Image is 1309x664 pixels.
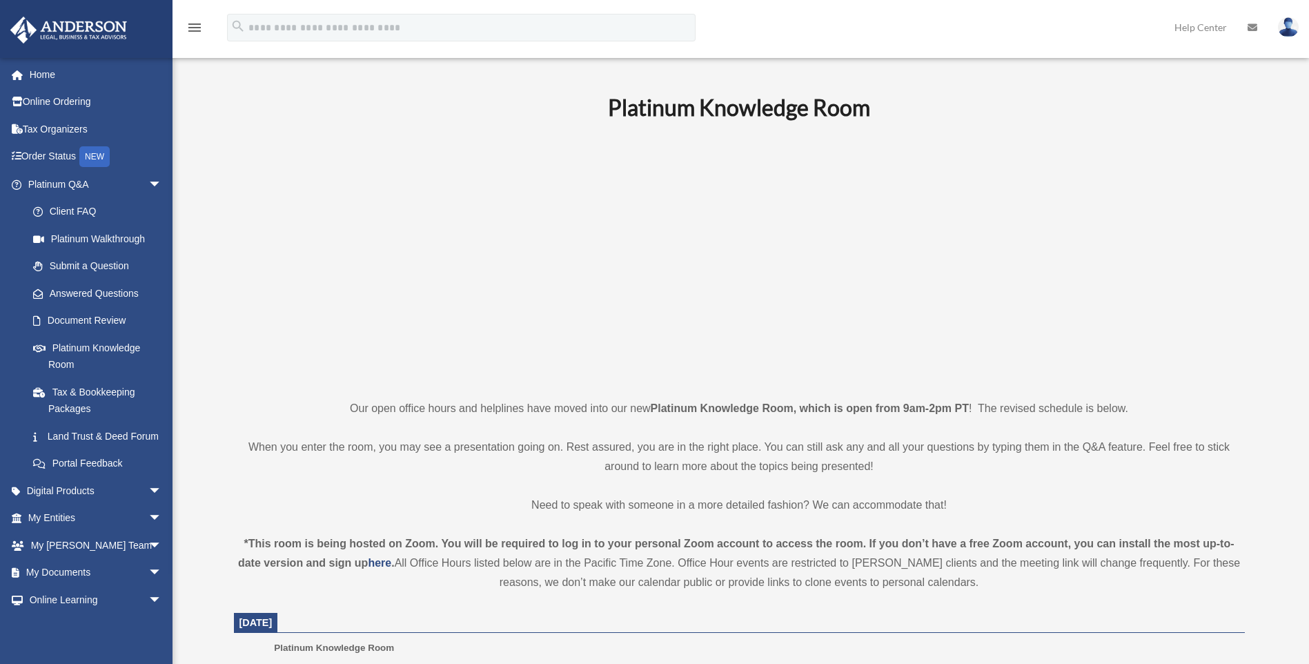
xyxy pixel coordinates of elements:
i: menu [186,19,203,36]
img: Anderson Advisors Platinum Portal [6,17,131,43]
a: Billingarrow_drop_down [10,614,183,641]
a: Tax Organizers [10,115,183,143]
a: Portal Feedback [19,450,183,478]
p: When you enter the room, you may see a presentation going on. Rest assured, you are in the right ... [234,438,1245,476]
a: Client FAQ [19,198,183,226]
span: Platinum Knowledge Room [274,643,394,653]
strong: Platinum Knowledge Room, which is open from 9am-2pm PT [651,402,969,414]
span: arrow_drop_down [148,559,176,587]
i: search [230,19,246,34]
iframe: 231110_Toby_KnowledgeRoom [532,140,946,373]
p: Need to speak with someone in a more detailed fashion? We can accommodate that! [234,496,1245,515]
a: Home [10,61,183,88]
span: arrow_drop_down [148,531,176,560]
a: My [PERSON_NAME] Teamarrow_drop_down [10,531,183,559]
strong: *This room is being hosted on Zoom. You will be required to log in to your personal Zoom account ... [238,538,1234,569]
a: My Entitiesarrow_drop_down [10,505,183,532]
a: Platinum Walkthrough [19,225,183,253]
a: Submit a Question [19,253,183,280]
span: arrow_drop_down [148,170,176,199]
a: Platinum Q&Aarrow_drop_down [10,170,183,198]
span: [DATE] [239,617,273,628]
a: Answered Questions [19,280,183,307]
a: Platinum Knowledge Room [19,334,176,378]
img: User Pic [1278,17,1299,37]
a: Digital Productsarrow_drop_down [10,477,183,505]
span: arrow_drop_down [148,586,176,614]
a: Online Ordering [10,88,183,116]
strong: . [391,557,394,569]
div: NEW [79,146,110,167]
p: Our open office hours and helplines have moved into our new ! The revised schedule is below. [234,399,1245,418]
a: Order StatusNEW [10,143,183,171]
span: arrow_drop_down [148,505,176,533]
span: arrow_drop_down [148,614,176,642]
a: menu [186,24,203,36]
span: arrow_drop_down [148,477,176,505]
a: Online Learningarrow_drop_down [10,586,183,614]
a: My Documentsarrow_drop_down [10,559,183,587]
b: Platinum Knowledge Room [608,94,870,121]
a: Tax & Bookkeeping Packages [19,378,183,422]
a: Land Trust & Deed Forum [19,422,183,450]
div: All Office Hours listed below are in the Pacific Time Zone. Office Hour events are restricted to ... [234,534,1245,592]
a: here [368,557,391,569]
a: Document Review [19,307,183,335]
